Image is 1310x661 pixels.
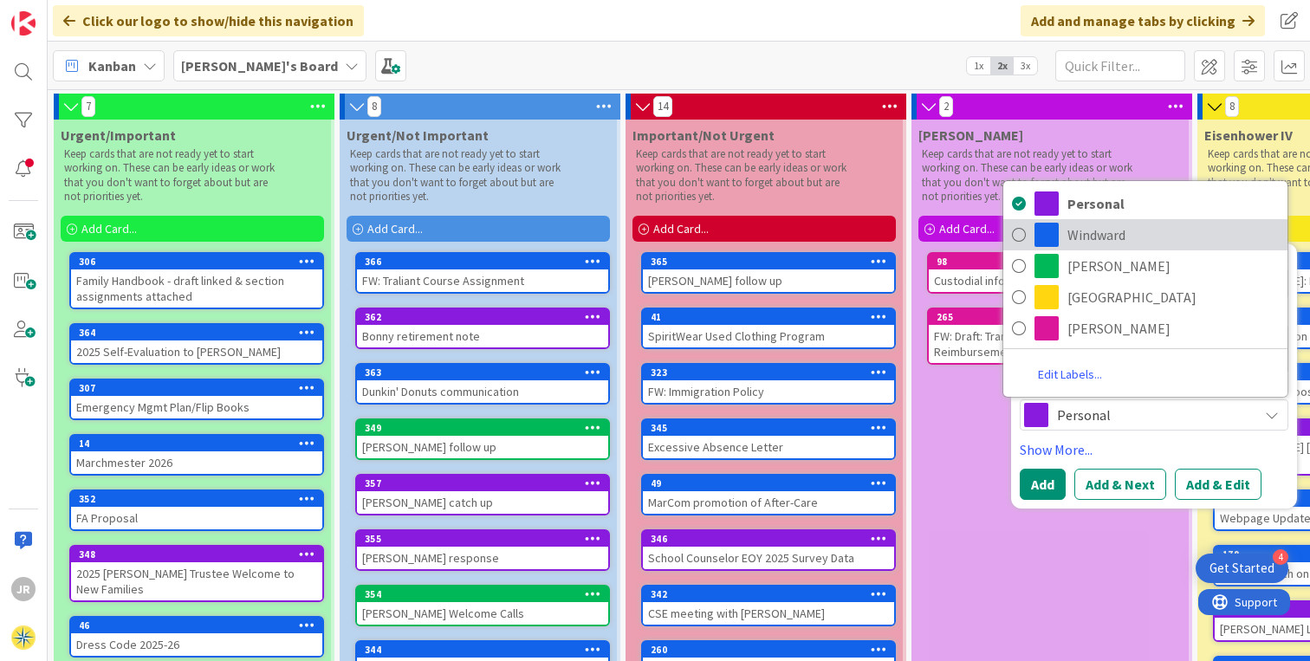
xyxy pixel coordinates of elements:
div: Custodial information form for student's team [929,269,1180,292]
a: 355[PERSON_NAME] response [355,529,610,571]
span: Lisa [918,126,1023,144]
div: 365[PERSON_NAME] follow up [643,254,894,292]
span: 8 [367,96,381,117]
div: 365 [651,256,894,268]
a: 346School Counselor EOY 2025 Survey Data [641,529,896,571]
span: 8 [1225,96,1239,117]
div: 366 [357,254,608,269]
a: [GEOGRAPHIC_DATA] [1003,282,1287,313]
div: 348 [71,547,322,562]
span: 14 [653,96,672,117]
div: 265FW: Draft: Transportation and Cell Phone Reimbursement [929,309,1180,363]
div: 265 [929,309,1180,325]
img: avatar [11,625,36,650]
div: 355 [357,531,608,547]
div: 364 [71,325,322,340]
div: Open Get Started checklist, remaining modules: 4 [1196,554,1288,583]
a: 363Dunkin' Donuts communication [355,363,610,405]
a: 345Excessive Absence Letter [641,418,896,460]
div: 363 [357,365,608,380]
span: Add Card... [653,221,709,237]
p: Keep cards that are not ready yet to start working on. These can be early ideas or work that you ... [64,147,279,204]
div: Click our logo to show/hide this navigation [53,5,364,36]
div: 345 [651,422,894,434]
div: 365 [643,254,894,269]
a: 46Dress Code 2025-26 [69,616,324,658]
div: 260 [651,644,894,656]
div: 3482025 [PERSON_NAME] Trustee Welcome to New Families [71,547,322,600]
div: 346 [651,533,894,545]
div: Add and manage tabs by clicking [1021,5,1265,36]
a: 3482025 [PERSON_NAME] Trustee Welcome to New Families [69,545,324,602]
div: 2025 [PERSON_NAME] Trustee Welcome to New Families [71,562,322,600]
div: 46Dress Code 2025-26 [71,618,322,656]
div: SpiritWear Used Clothing Program [643,325,894,347]
span: [PERSON_NAME] [1067,253,1279,279]
div: CSE meeting with [PERSON_NAME] [643,602,894,625]
span: Personal [1067,191,1279,217]
div: 344 [365,644,608,656]
div: 354 [365,588,608,600]
p: Keep cards that are not ready yet to start working on. These can be early ideas or work that you ... [922,147,1137,204]
div: FW: Traliant Course Assignment [357,269,608,292]
p: Keep cards that are not ready yet to start working on. These can be early ideas or work that you ... [636,147,851,204]
div: 14 [79,437,322,450]
div: 306 [71,254,322,269]
div: 352 [79,493,322,505]
div: 354[PERSON_NAME] Welcome Calls [357,586,608,625]
a: 349[PERSON_NAME] follow up [355,418,610,460]
div: Bonny retirement note [357,325,608,347]
span: 2x [990,57,1014,75]
div: 357[PERSON_NAME] catch up [357,476,608,514]
div: 366FW: Traliant Course Assignment [357,254,608,292]
a: 366FW: Traliant Course Assignment [355,252,610,294]
p: Keep cards that are not ready yet to start working on. These can be early ideas or work that you ... [350,147,565,204]
div: 306Family Handbook - draft linked & section assignments attached [71,254,322,308]
span: 7 [81,96,95,117]
div: 41 [651,311,894,323]
div: FW: Immigration Policy [643,380,894,403]
a: Personal [1003,188,1287,219]
div: [PERSON_NAME] response [357,547,608,569]
div: [PERSON_NAME] follow up [357,436,608,458]
a: 3642025 Self-Evaluation to [PERSON_NAME] [69,323,324,365]
a: 365[PERSON_NAME] follow up [641,252,896,294]
div: 355[PERSON_NAME] response [357,531,608,569]
a: [PERSON_NAME] [1003,250,1287,282]
div: 342 [651,588,894,600]
span: Important/Not Urgent [632,126,775,144]
span: Support [36,3,79,23]
div: 362 [357,309,608,325]
div: 344 [357,642,608,658]
div: 348 [79,548,322,561]
div: School Counselor EOY 2025 Survey Data [643,547,894,569]
span: Windward [1067,222,1279,248]
div: 260 [643,642,894,658]
a: 98Custodial information form for student's team [927,252,1182,294]
div: 345Excessive Absence Letter [643,420,894,458]
div: 49 [643,476,894,491]
div: 3642025 Self-Evaluation to [PERSON_NAME] [71,325,322,363]
div: [PERSON_NAME] Welcome Calls [357,602,608,625]
a: 306Family Handbook - draft linked & section assignments attached [69,252,324,309]
span: [GEOGRAPHIC_DATA] [1067,284,1279,310]
div: 355 [365,533,608,545]
span: Kanban [88,55,136,76]
div: 49 [651,477,894,489]
div: 41SpiritWear Used Clothing Program [643,309,894,347]
div: 354 [357,586,608,602]
span: Personal [1057,403,1249,427]
a: 357[PERSON_NAME] catch up [355,474,610,515]
span: 2 [939,96,953,117]
input: Quick Filter... [1055,50,1185,81]
div: 349[PERSON_NAME] follow up [357,420,608,458]
button: Add & Edit [1175,469,1261,500]
div: 352FA Proposal [71,491,322,529]
div: 46 [79,619,322,632]
div: 41 [643,309,894,325]
div: [PERSON_NAME] follow up [643,269,894,292]
div: 342CSE meeting with [PERSON_NAME] [643,586,894,625]
a: 323FW: Immigration Policy [641,363,896,405]
span: Eisenhower IV [1204,126,1293,144]
a: 362Bonny retirement note [355,308,610,349]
